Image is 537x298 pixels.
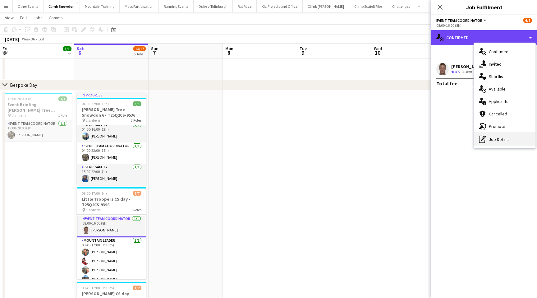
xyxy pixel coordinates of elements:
[489,123,505,129] span: Promote
[2,14,16,22] a: View
[77,237,146,294] app-card-role: Mountain Leader5/508:45-17:00 (8h15m)[PERSON_NAME][PERSON_NAME][PERSON_NAME][PERSON_NAME]
[77,196,146,207] h3: Little Troopers CS day - T25Q2CS-9398
[133,46,146,51] span: 14/17
[77,121,146,142] app-card-role: Event Safety1/104:00-16:00 (12h)[PERSON_NAME]
[58,96,67,101] span: 1/1
[489,99,508,104] span: Applicants
[2,46,7,51] span: Fri
[77,187,146,279] app-job-card: 08:00-17:00 (9h)6/7Little Troopers CS day - T25Q2CS-9398 Llanberis3 RolesEvent Team Coordinator1/...
[5,15,14,21] span: View
[431,30,537,45] div: Confirmed
[134,52,145,56] div: 6 Jobs
[131,118,141,123] span: 3 Roles
[436,18,487,23] button: Event Team Coordinator
[257,0,303,12] button: Kit, Projects and Office
[299,49,307,56] span: 9
[63,52,71,56] div: 1 Job
[44,0,80,12] button: Climb Snowdon
[133,286,141,290] span: 1/2
[11,113,26,118] span: Llanberis
[77,93,146,185] app-job-card: In progress04:00-22:00 (18h)3/3[PERSON_NAME] Tree Snowdon 6 - T25Q2CS-9536 Llanberis3 RolesEvent ...
[225,46,233,51] span: Mon
[194,0,233,12] button: Duke of Edinburgh
[303,0,349,12] button: Climb [PERSON_NAME]
[489,74,505,79] span: Shortlist
[58,113,67,118] span: 1 Role
[451,64,484,69] div: [PERSON_NAME]
[489,86,506,92] span: Available
[86,207,100,212] span: Llanberis
[63,46,71,51] span: 1/1
[151,46,158,51] span: Sun
[33,15,43,21] span: Jobs
[2,102,72,113] h3: Event Briefing [PERSON_NAME] Tree Snowdon 6 - T25Q2CS-9536
[82,101,109,106] span: 04:00-22:00 (18h)
[224,49,233,56] span: 8
[17,14,30,22] a: Edit
[76,49,84,56] span: 6
[436,23,532,28] div: 08:00-16:00 (8h)
[77,107,146,118] h3: [PERSON_NAME] Tree Snowdon 6 - T25Q2CS-9536
[349,0,387,12] button: Climb Scafell Pike
[86,118,100,123] span: Llanberis
[77,164,146,185] app-card-role: Event Safety1/115:00-22:00 (7h)[PERSON_NAME]
[5,36,19,42] div: [DATE]
[80,0,120,12] button: Mountain Training
[2,120,72,141] app-card-role: Event Team Coordinator1/119:00-20:00 (1h)[PERSON_NAME]
[39,37,45,41] div: BST
[21,37,36,41] span: Week 36
[455,69,460,74] span: 4.5
[436,18,482,23] span: Event Team Coordinator
[7,96,33,101] span: 19:00-20:00 (1h)
[431,3,537,11] h3: Job Fulfilment
[159,0,194,12] button: Running Events
[387,0,415,12] button: Challenges
[77,93,146,98] div: In progress
[20,15,27,21] span: Edit
[133,191,141,196] span: 6/7
[461,69,473,75] div: 5.3km
[77,215,146,237] app-card-role: Event Team Coordinator1/108:00-16:00 (8h)[PERSON_NAME]
[300,46,307,51] span: Tue
[46,14,65,22] a: Comms
[489,61,502,67] span: Invited
[233,0,257,12] button: Rat Race
[120,0,159,12] button: Mass Participation
[489,111,507,117] span: Cancelled
[374,46,382,51] span: Wed
[133,101,141,106] span: 3/3
[13,0,44,12] button: Other Events
[82,286,114,290] span: 08:45-17:00 (8h15m)
[82,191,107,196] span: 08:00-17:00 (9h)
[436,80,457,86] div: Total fee
[150,49,158,56] span: 7
[49,15,63,21] span: Comms
[474,133,535,146] div: Job Details
[77,142,146,164] app-card-role: Event Team Coordinator1/104:00-22:00 (18h)[PERSON_NAME]
[31,14,45,22] a: Jobs
[131,207,141,212] span: 3 Roles
[10,82,37,88] div: Bespoke Day
[373,49,382,56] span: 10
[2,49,7,56] span: 5
[77,46,84,51] span: Sat
[523,18,532,23] span: 6/7
[2,93,72,141] app-job-card: 19:00-20:00 (1h)1/1Event Briefing [PERSON_NAME] Tree Snowdon 6 - T25Q2CS-9536 Llanberis1 RoleEven...
[489,49,508,54] span: Confirmed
